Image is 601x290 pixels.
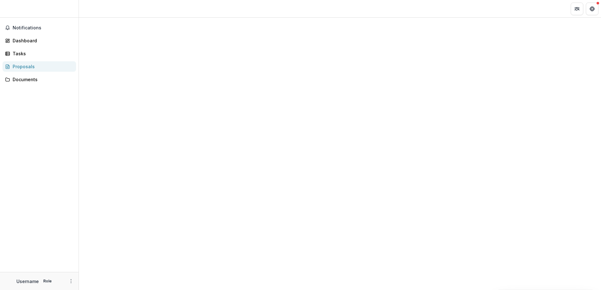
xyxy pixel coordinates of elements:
a: Proposals [3,61,76,72]
div: Documents [13,76,71,83]
button: More [67,277,75,285]
button: Get Help [586,3,598,15]
button: Notifications [3,23,76,33]
div: Dashboard [13,37,71,44]
a: Documents [3,74,76,85]
div: Tasks [13,50,71,57]
p: Role [41,278,54,284]
span: Notifications [13,25,74,31]
a: Dashboard [3,35,76,46]
p: Username [16,278,39,285]
a: Tasks [3,48,76,59]
div: Proposals [13,63,71,70]
button: Partners [571,3,583,15]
